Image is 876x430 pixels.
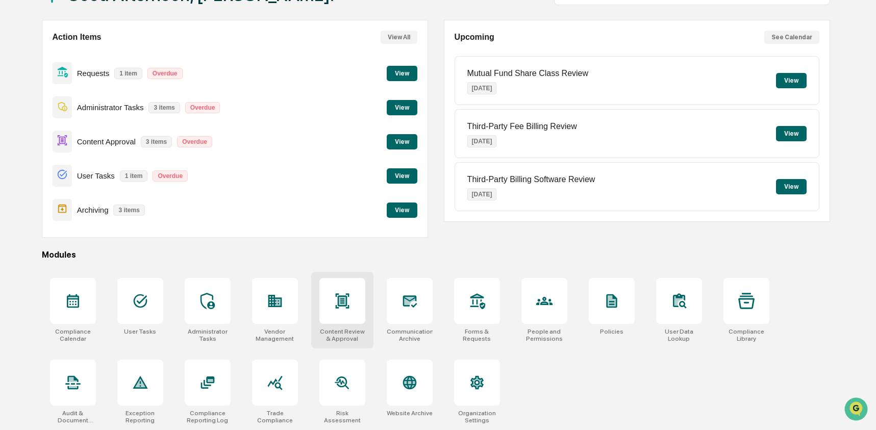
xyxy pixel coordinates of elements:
p: 3 items [148,102,180,113]
div: Exception Reporting [117,410,163,424]
div: People and Permissions [521,328,567,342]
div: Compliance Calendar [50,328,96,342]
button: View [387,100,417,115]
div: Audit & Document Logs [50,410,96,424]
div: Start new chat [35,78,167,88]
h2: Action Items [53,33,102,42]
div: Trade Compliance [252,410,298,424]
p: Requests [77,69,109,78]
div: We're available if you need us! [35,88,129,96]
a: View [387,170,417,180]
button: View [387,66,417,81]
div: Administrator Tasks [185,328,231,342]
div: User Tasks [124,328,156,335]
div: 🖐️ [10,130,18,138]
div: 🗄️ [74,130,82,138]
p: How can we help? [10,21,186,38]
div: Organization Settings [454,410,500,424]
button: View [776,126,807,141]
div: Compliance Library [723,328,769,342]
span: Attestations [84,129,127,139]
h2: Upcoming [455,33,494,42]
p: Overdue [147,68,183,79]
p: Administrator Tasks [77,103,144,112]
p: 1 item [120,170,148,182]
p: Overdue [177,136,212,147]
span: Preclearance [20,129,66,139]
p: 1 item [114,68,142,79]
p: Overdue [185,102,220,113]
button: Start new chat [173,81,186,93]
p: Mutual Fund Share Class Review [467,69,588,78]
p: [DATE] [467,188,497,200]
div: Modules [42,250,830,260]
div: Vendor Management [252,328,298,342]
p: Third-Party Billing Software Review [467,175,595,184]
p: [DATE] [467,135,497,147]
p: [DATE] [467,82,497,94]
a: View [387,205,417,214]
p: 3 items [141,136,172,147]
a: 🔎Data Lookup [6,144,68,162]
a: View [387,136,417,146]
div: Communications Archive [387,328,433,342]
a: View [387,68,417,78]
div: Policies [600,328,623,335]
p: Archiving [77,206,109,214]
span: Pylon [102,173,123,181]
button: See Calendar [764,31,819,44]
button: View [776,179,807,194]
div: 🔎 [10,149,18,157]
div: Forms & Requests [454,328,500,342]
a: View [387,102,417,112]
div: Content Review & Approval [319,328,365,342]
iframe: Open customer support [843,396,871,424]
div: Risk Assessment [319,410,365,424]
a: Powered byPylon [72,172,123,181]
p: Overdue [153,170,188,182]
button: View [776,73,807,88]
a: 🖐️Preclearance [6,124,70,143]
img: 1746055101610-c473b297-6a78-478c-a979-82029cc54cd1 [10,78,29,96]
button: View All [381,31,417,44]
button: View [387,203,417,218]
div: Compliance Reporting Log [185,410,231,424]
button: View [387,168,417,184]
span: Data Lookup [20,148,64,158]
p: User Tasks [77,171,115,180]
p: 3 items [113,205,144,216]
p: Content Approval [77,137,136,146]
button: View [387,134,417,149]
div: User Data Lookup [656,328,702,342]
p: Third-Party Fee Billing Review [467,122,577,131]
a: 🗄️Attestations [70,124,131,143]
div: Website Archive [387,410,433,417]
